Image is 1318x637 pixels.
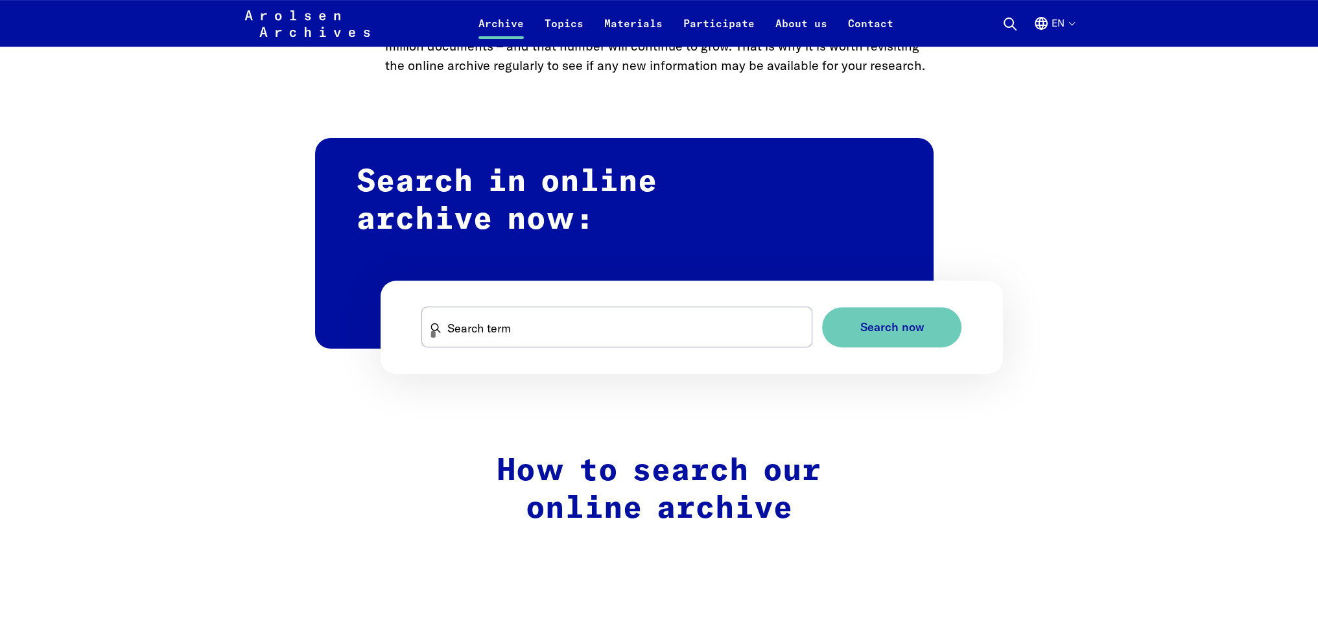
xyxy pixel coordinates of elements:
[673,16,765,47] a: Participate
[1033,16,1074,47] button: English, language selection
[860,321,924,334] span: Search now
[594,16,673,47] a: Materials
[385,453,934,527] h2: How to search our online archive
[838,16,904,47] a: Contact
[765,16,838,47] a: About us
[468,16,534,47] a: Archive
[315,138,934,349] h2: Search in online archive now:
[468,8,904,39] nav: Primary
[822,307,961,348] button: Search now
[534,16,594,47] a: Topics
